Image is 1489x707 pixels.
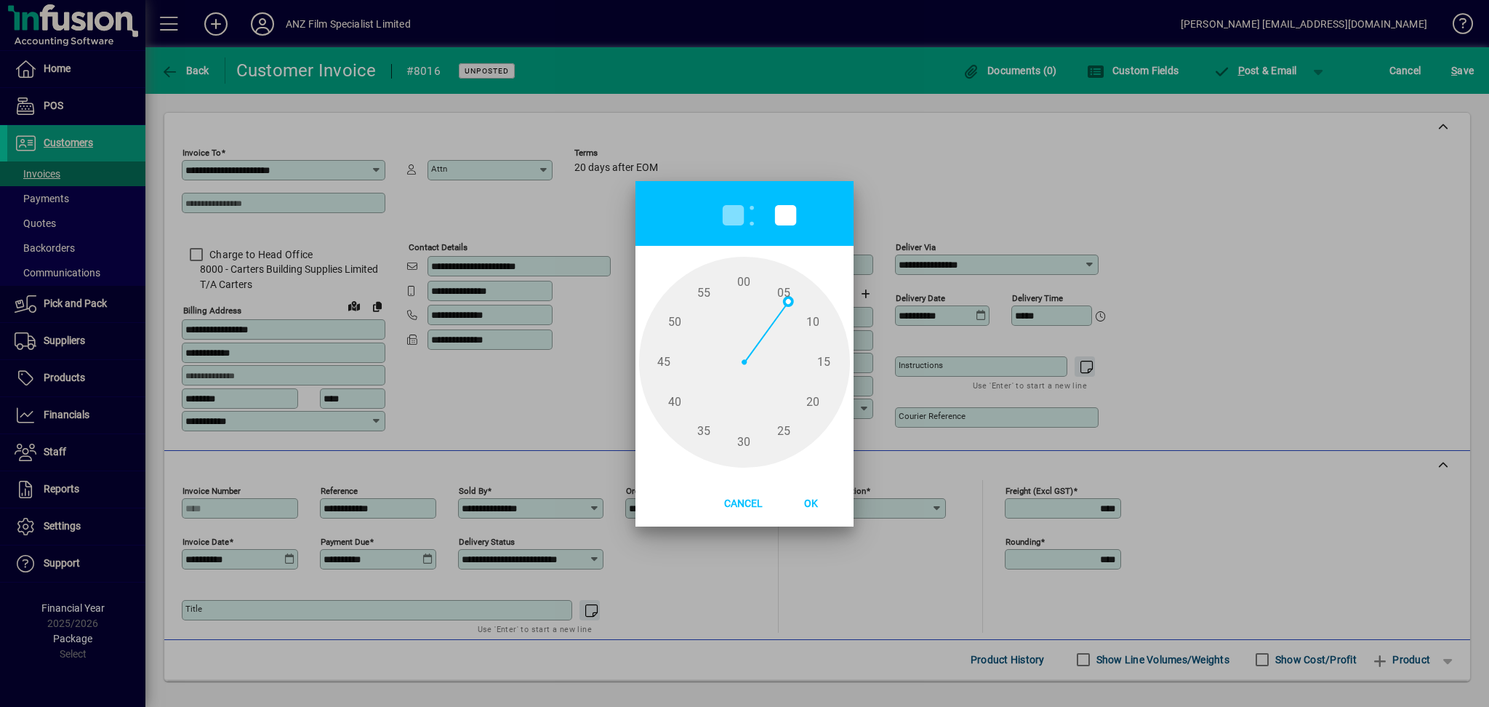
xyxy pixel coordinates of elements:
span: : [747,192,756,234]
span: 15 [813,351,835,373]
span: Ok [792,498,830,509]
button: Cancel [708,490,779,516]
span: Cancel [713,498,774,509]
button: Ok [779,490,843,516]
span: 45 [653,351,675,373]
